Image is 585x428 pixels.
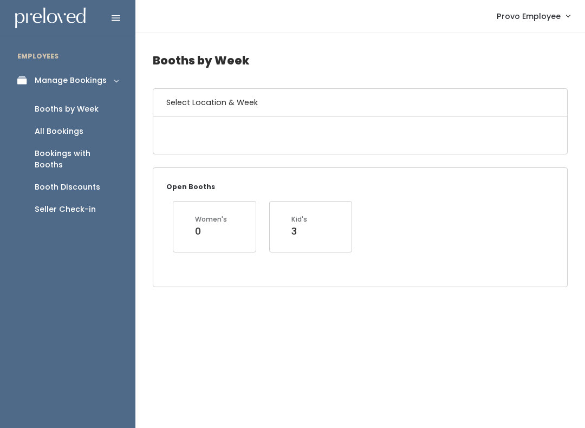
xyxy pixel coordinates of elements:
span: Provo Employee [497,10,561,22]
small: Open Booths [166,182,215,191]
h4: Booths by Week [153,46,568,75]
img: preloved logo [15,8,86,29]
div: Booth Discounts [35,181,100,193]
h6: Select Location & Week [153,89,567,116]
div: 0 [195,224,227,238]
a: Provo Employee [486,4,581,28]
div: Seller Check-in [35,204,96,215]
div: Manage Bookings [35,75,107,86]
div: Booths by Week [35,103,99,115]
div: Bookings with Booths [35,148,118,171]
div: Women's [195,215,227,224]
div: 3 [291,224,307,238]
div: All Bookings [35,126,83,137]
div: Kid's [291,215,307,224]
